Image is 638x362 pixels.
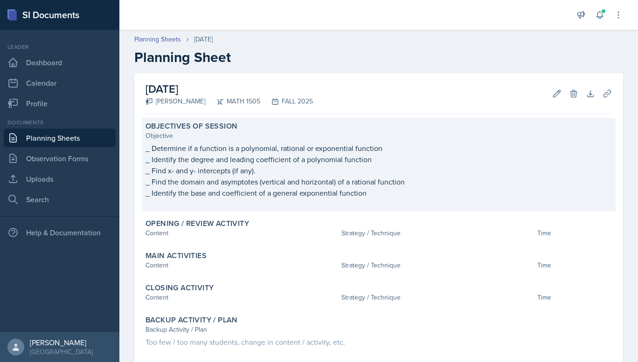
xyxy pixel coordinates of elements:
[134,34,181,44] a: Planning Sheets
[146,131,612,141] div: Objective
[4,94,116,113] a: Profile
[146,96,205,106] div: [PERSON_NAME]
[30,338,93,347] div: [PERSON_NAME]
[146,283,214,293] label: Closing Activity
[146,176,612,187] p: _ Find the domain and asymptotes (vertical and horizontal) of a rational function
[146,187,612,198] p: _ Identify the base and coefficient of a general exponential function
[146,325,612,335] div: Backup Activity / Plan
[4,149,116,168] a: Observation Forms
[146,251,207,260] label: Main Activities
[537,228,612,238] div: Time
[146,228,338,238] div: Content
[4,118,116,127] div: Documents
[341,293,534,302] div: Strategy / Technique
[260,96,313,106] div: FALL 2025
[194,34,213,44] div: [DATE]
[134,49,623,66] h2: Planning Sheet
[146,122,237,131] label: Objectives of Session
[4,53,116,72] a: Dashboard
[146,143,612,154] p: _ Determine if a function is a polynomial, rational or exponential function
[146,165,612,176] p: _ Find x- and y- intercepts (if any).
[146,260,338,270] div: Content
[341,260,534,270] div: Strategy / Technique
[4,129,116,147] a: Planning Sheets
[146,154,612,165] p: _ Identify the degree and leading coefficient of a polynomial function
[205,96,260,106] div: MATH 1505
[146,336,612,348] div: Too few / too many students, change in content / activity, etc.
[4,223,116,242] div: Help & Documentation
[146,315,238,325] label: Backup Activity / Plan
[4,190,116,209] a: Search
[146,293,338,302] div: Content
[4,43,116,51] div: Leader
[537,260,612,270] div: Time
[146,81,313,97] h2: [DATE]
[537,293,612,302] div: Time
[146,219,249,228] label: Opening / Review Activity
[341,228,534,238] div: Strategy / Technique
[4,74,116,92] a: Calendar
[30,347,93,356] div: [GEOGRAPHIC_DATA]
[4,170,116,188] a: Uploads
